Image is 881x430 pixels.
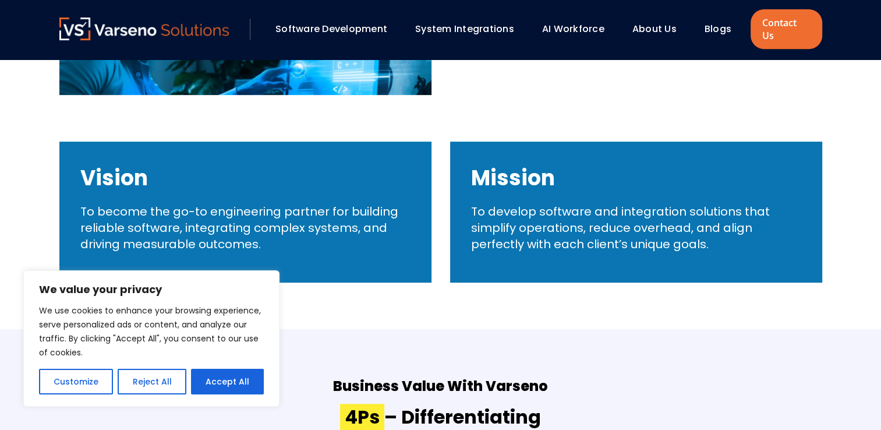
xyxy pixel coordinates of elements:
[536,19,621,39] div: AI Workforce
[39,369,113,394] button: Customize
[471,203,801,252] p: To develop software and integration solutions that simplify operations, reduce overhead, and alig...
[275,22,387,36] a: Software Development
[542,22,604,36] a: AI Workforce
[59,17,229,40] img: Varseno Solutions – Product Engineering & IT Services
[415,22,514,36] a: System Integrations
[751,9,822,49] a: Contact Us
[59,17,229,41] a: Varseno Solutions – Product Engineering & IT Services
[80,203,411,252] p: To become the go-to engineering partner for building reliable software, integrating complex syste...
[471,163,801,194] h3: Mission
[270,19,404,39] div: Software Development
[699,19,748,39] div: Blogs
[705,22,731,36] a: Blogs
[80,163,411,194] h3: Vision
[627,19,693,39] div: About Us
[118,369,186,394] button: Reject All
[409,19,530,39] div: System Integrations
[39,283,264,297] p: We value your privacy
[632,22,677,36] a: About Us
[333,376,548,397] h5: Business Value With Varseno
[191,369,264,394] button: Accept All
[340,404,384,430] span: 4Ps
[39,304,264,359] p: We use cookies to enhance your browsing experience, serve personalized ads or content, and analyz...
